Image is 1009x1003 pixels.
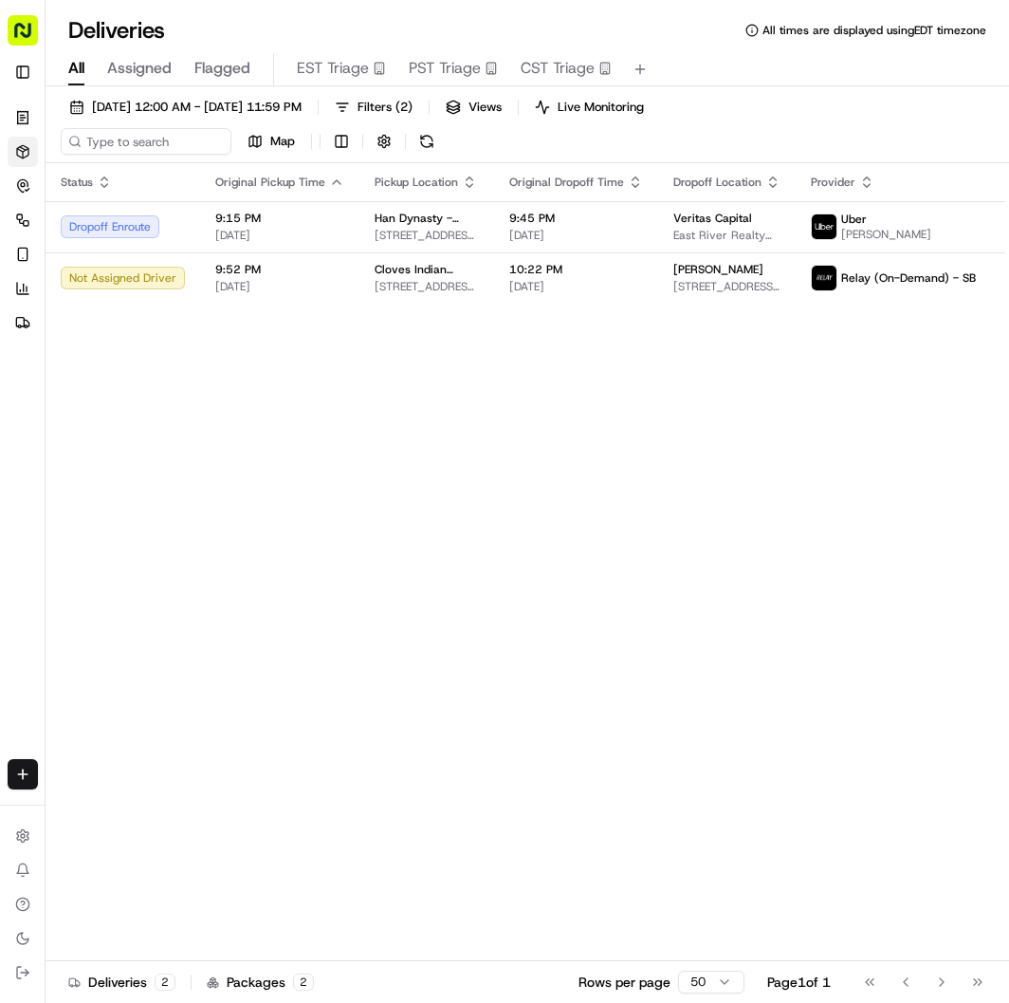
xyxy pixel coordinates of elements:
[509,262,643,277] span: 10:22 PM
[207,973,314,992] div: Packages
[526,94,652,121] button: Live Monitoring
[375,211,479,226] span: Han Dynasty - [PERSON_NAME] St
[61,128,231,155] input: Type to search
[215,211,344,226] span: 9:15 PM
[194,57,250,80] span: Flagged
[509,228,643,243] span: [DATE]
[155,974,175,991] div: 2
[673,279,780,294] span: [STREET_ADDRESS][US_STATE]
[673,211,752,226] span: Veritas Capital
[297,57,369,80] span: EST Triage
[326,94,421,121] button: Filters(2)
[375,175,458,190] span: Pickup Location
[375,228,479,243] span: [STREET_ADDRESS][PERSON_NAME]
[409,57,481,80] span: PST Triage
[215,279,344,294] span: [DATE]
[270,133,295,150] span: Map
[578,973,670,992] p: Rows per page
[841,270,976,286] span: Relay (On-Demand) - SB
[673,228,780,243] span: East River Realty Company, LLC, [STREET_ADDRESS][US_STATE]
[509,211,643,226] span: 9:45 PM
[509,175,624,190] span: Original Dropoff Time
[468,99,502,116] span: Views
[68,57,84,80] span: All
[375,279,479,294] span: [STREET_ADDRESS][US_STATE]
[812,214,836,239] img: uber-new-logo.jpeg
[673,262,763,277] span: [PERSON_NAME]
[92,99,302,116] span: [DATE] 12:00 AM - [DATE] 11:59 PM
[215,228,344,243] span: [DATE]
[395,99,413,116] span: ( 2 )
[413,128,440,155] button: Refresh
[767,973,831,992] div: Page 1 of 1
[811,175,855,190] span: Provider
[812,266,836,290] img: relay_logo_black.png
[509,279,643,294] span: [DATE]
[107,57,172,80] span: Assigned
[375,262,479,277] span: Cloves Indian Cuisine
[762,23,986,38] span: All times are displayed using EDT timezone
[61,94,310,121] button: [DATE] 12:00 AM - [DATE] 11:59 PM
[521,57,595,80] span: CST Triage
[358,99,413,116] span: Filters
[841,212,867,227] span: Uber
[215,262,344,277] span: 9:52 PM
[215,175,325,190] span: Original Pickup Time
[293,974,314,991] div: 2
[239,128,303,155] button: Map
[558,99,644,116] span: Live Monitoring
[437,94,510,121] button: Views
[68,15,165,46] h1: Deliveries
[61,175,93,190] span: Status
[68,973,175,992] div: Deliveries
[673,175,761,190] span: Dropoff Location
[841,227,931,242] span: [PERSON_NAME]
